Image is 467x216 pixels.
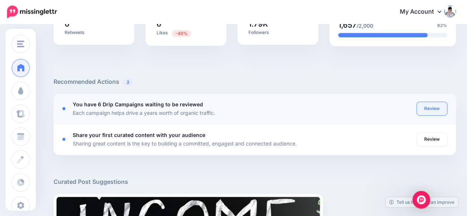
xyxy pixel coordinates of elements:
[73,132,205,138] b: Share your first curated content with your audience
[73,101,203,107] b: You have 6 Drip Campaigns waiting to be reviewed
[54,77,456,86] h5: Recommended Actions
[73,109,215,117] p: Each campaign helps drive a years worth of organic traffic.
[62,107,65,110] div: <div class='status-dot small red margin-right'></div>Error
[417,102,447,115] a: Review
[338,21,357,30] span: 1,657
[172,30,191,37] span: Previous period: 11
[123,79,133,86] span: 2
[157,30,215,37] p: Likes
[437,22,447,29] span: 82%
[17,41,24,47] img: menu.png
[338,33,427,37] div: 82% of your posts in the last 30 days have been from Drip Campaigns
[65,30,123,35] p: Retweets
[157,20,215,28] h5: 6
[65,20,123,28] h5: 0
[385,197,458,207] a: Tell us how we can improve
[73,139,297,148] p: Sharing great content is the key to building a committed, engaged and connected audience.
[62,138,65,141] div: <div class='status-dot small red margin-right'></div>Error
[248,20,307,28] h5: 1.79K
[417,133,447,146] a: Review
[54,177,456,186] h5: Curated Post Suggestions
[248,30,307,35] p: Followers
[412,191,430,209] div: Open Intercom Messenger
[7,6,57,18] img: Missinglettr
[357,23,373,29] span: /2,000
[392,3,456,21] a: My Account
